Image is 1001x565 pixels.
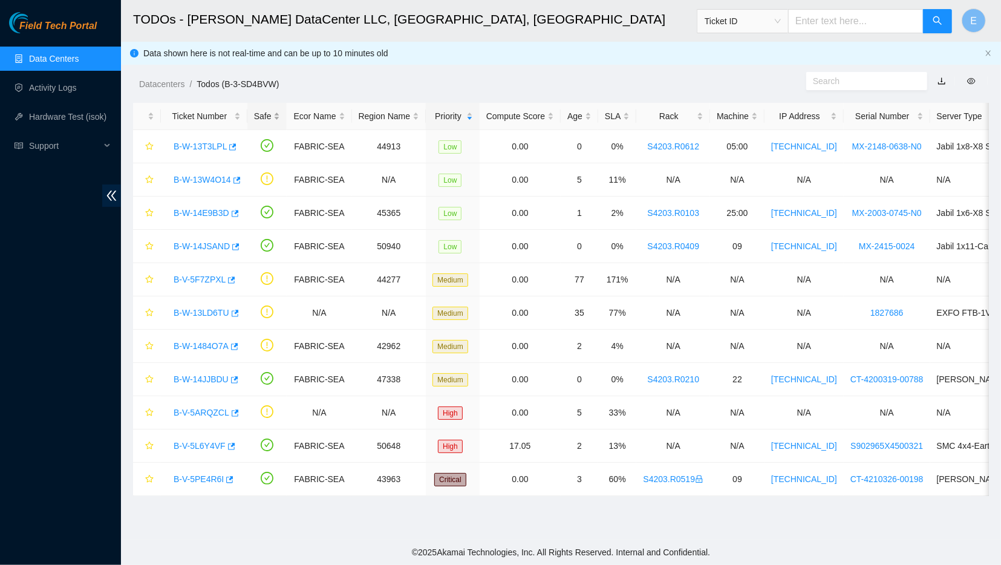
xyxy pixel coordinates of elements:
td: 44277 [352,263,426,296]
td: N/A [287,296,351,330]
a: MX-2415-0024 [859,241,915,251]
td: 0% [598,130,636,163]
a: B-W-14JSAND [174,241,230,251]
a: B-W-14E9B3D [174,208,229,218]
span: Ticket ID [705,12,781,30]
td: 17.05 [480,429,561,463]
span: star [145,242,154,252]
a: S4203.R0409 [647,241,699,251]
a: [TECHNICAL_ID] [771,474,837,484]
td: 42962 [352,330,426,363]
span: Low [439,174,461,187]
td: N/A [287,396,351,429]
td: 77 [561,263,598,296]
td: 171% [598,263,636,296]
button: star [140,137,154,156]
button: star [140,303,154,322]
td: N/A [352,296,426,330]
td: 13% [598,429,636,463]
td: N/A [636,163,710,197]
td: N/A [765,296,844,330]
a: Data Centers [29,54,79,64]
span: double-left [102,185,121,207]
td: N/A [710,330,765,363]
a: 1827686 [870,308,904,318]
td: N/A [844,263,930,296]
span: exclamation-circle [261,305,273,318]
span: check-circle [261,372,273,385]
span: Medium [432,307,468,320]
a: S4203.R0210 [647,374,699,384]
span: E [971,13,977,28]
a: MX-2003-0745-N0 [852,208,922,218]
td: 44913 [352,130,426,163]
td: FABRIC-SEA [287,130,351,163]
td: 60% [598,463,636,496]
td: N/A [636,296,710,330]
input: Search [813,74,911,88]
td: N/A [636,330,710,363]
a: B-V-5L6Y4VF [174,441,226,451]
td: 11% [598,163,636,197]
span: read [15,142,23,150]
td: N/A [710,429,765,463]
span: star [145,475,154,485]
span: exclamation-circle [261,272,273,285]
a: download [937,76,946,86]
span: star [145,175,154,185]
button: star [140,170,154,189]
span: Field Tech Portal [19,21,97,32]
td: 2% [598,197,636,230]
span: star [145,275,154,285]
td: 77% [598,296,636,330]
a: S4203.R0519lock [643,474,703,484]
button: star [140,436,154,456]
td: N/A [765,163,844,197]
td: FABRIC-SEA [287,230,351,263]
td: N/A [765,396,844,429]
button: star [140,370,154,389]
td: 4% [598,330,636,363]
td: 50648 [352,429,426,463]
td: N/A [352,163,426,197]
td: 0 [561,130,598,163]
td: 0.00 [480,330,561,363]
input: Enter text here... [788,9,924,33]
td: 0% [598,230,636,263]
span: lock [695,475,703,483]
a: Datacenters [139,79,184,89]
td: N/A [765,330,844,363]
span: Medium [432,273,468,287]
td: 0.00 [480,463,561,496]
td: 0 [561,230,598,263]
td: 25:00 [710,197,765,230]
span: star [145,375,154,385]
span: High [438,440,463,453]
td: 2 [561,429,598,463]
span: star [145,408,154,418]
span: Low [439,140,461,154]
td: FABRIC-SEA [287,197,351,230]
td: 22 [710,363,765,396]
span: close [985,50,992,57]
a: CT-4210326-00198 [850,474,924,484]
button: search [923,9,952,33]
td: 0.00 [480,396,561,429]
td: N/A [710,296,765,330]
td: 35 [561,296,598,330]
span: search [933,16,942,27]
td: 47338 [352,363,426,396]
a: B-V-5PE4R6I [174,474,224,484]
td: N/A [636,429,710,463]
span: Low [439,240,461,253]
a: CT-4200319-00788 [850,374,924,384]
span: exclamation-circle [261,339,273,351]
span: exclamation-circle [261,172,273,185]
img: Akamai Technologies [9,12,61,33]
td: 0.00 [480,263,561,296]
a: B-W-13LD6TU [174,308,229,318]
td: N/A [710,263,765,296]
td: FABRIC-SEA [287,330,351,363]
td: 43963 [352,463,426,496]
button: star [140,203,154,223]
